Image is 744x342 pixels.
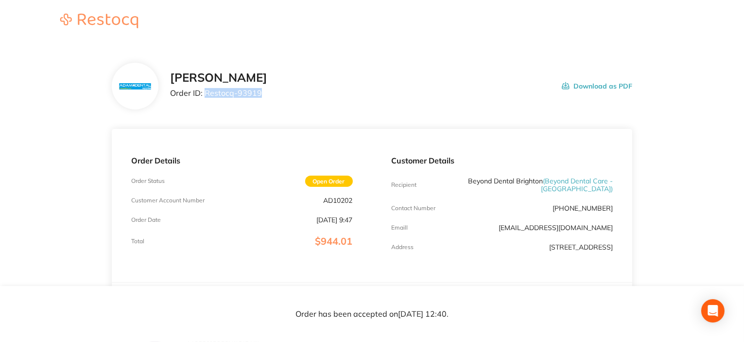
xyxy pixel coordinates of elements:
p: Emaill [392,224,408,231]
p: Order Details [131,156,353,165]
button: Download as PDF [562,71,632,101]
p: Contact Number [392,205,436,212]
p: Customer Account Number [131,197,205,204]
span: ( Beyond Dental Care - [GEOGRAPHIC_DATA] ) [541,177,613,193]
th: RRP Price Excl. GST [445,283,518,306]
a: [EMAIL_ADDRESS][DOMAIN_NAME] [499,223,613,232]
p: Order ID: Restocq- 93919 [170,89,267,97]
p: Order has been accepted on [DATE] 12:40 . [295,310,449,319]
span: $944.01 [315,235,353,247]
div: Open Intercom Messenger [701,299,725,323]
span: Open Order [305,176,353,187]
th: Quantity [518,283,560,306]
p: Order Status [131,178,165,184]
p: Recipient [392,181,417,188]
p: Address [392,244,414,251]
p: [DATE] 9:47 [317,216,353,224]
p: Beyond Dental Brighton [465,177,613,193]
p: Order Date [131,216,161,223]
th: Contract Price Excl. GST [372,283,445,306]
img: N3hiYW42Mg [119,83,151,90]
p: AD10202 [324,197,353,204]
th: Item [112,283,372,306]
p: [STREET_ADDRESS] [549,243,613,251]
h2: [PERSON_NAME] [170,71,267,85]
th: Total [559,283,632,306]
p: [PHONE_NUMBER] [553,204,613,212]
a: Restocq logo [51,14,148,30]
p: Customer Details [392,156,613,165]
img: Restocq logo [51,14,148,28]
p: Total [131,238,144,245]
